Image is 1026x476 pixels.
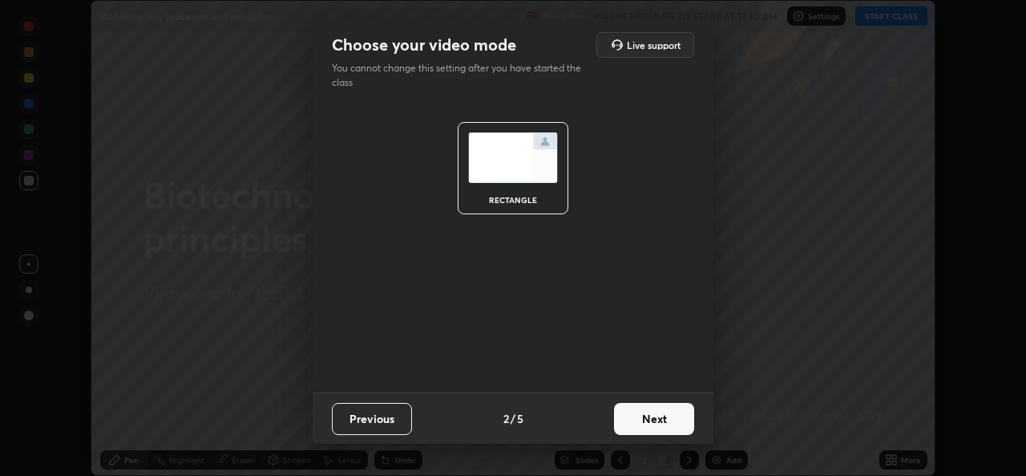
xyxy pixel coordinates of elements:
[332,403,412,435] button: Previous
[468,132,558,183] img: normalScreenIcon.ae25ed63.svg
[614,403,694,435] button: Next
[517,410,523,427] h4: 5
[627,40,681,50] h5: Live support
[481,196,545,204] div: rectangle
[503,410,509,427] h4: 2
[332,61,592,90] p: You cannot change this setting after you have started the class
[332,35,516,55] h2: Choose your video mode
[511,410,515,427] h4: /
